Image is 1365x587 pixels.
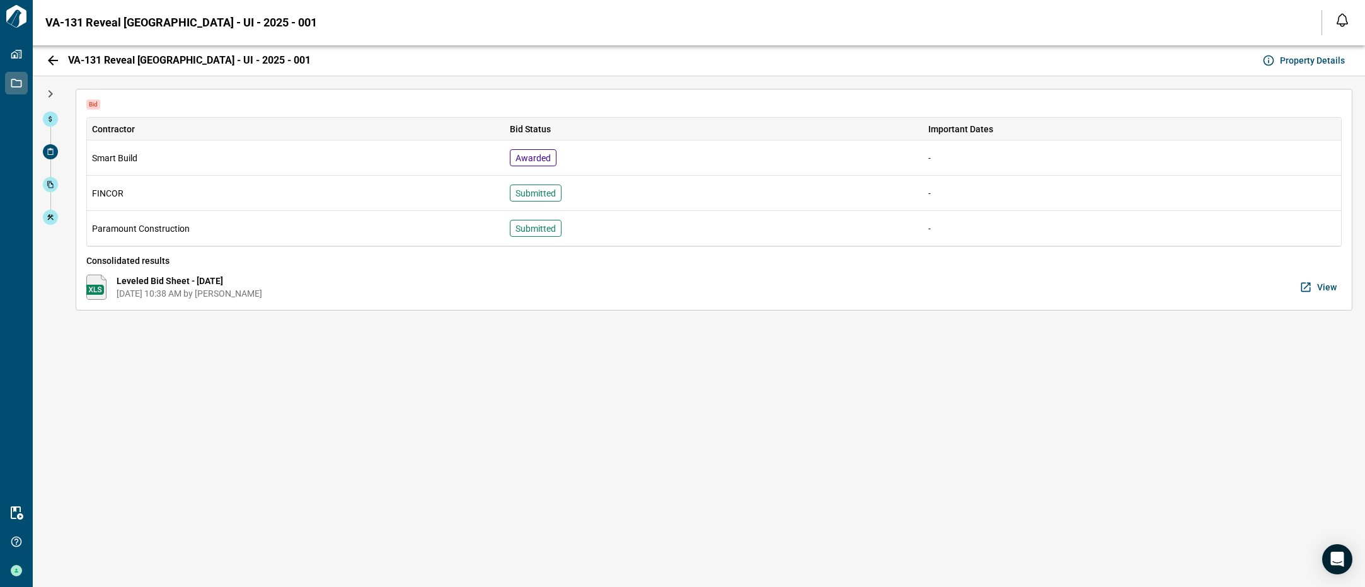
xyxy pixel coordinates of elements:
span: Leveled Bid Sheet - [DATE] [117,275,262,287]
span: Property Details [1280,54,1345,67]
span: Consolidated results [86,254,1342,267]
span: FINCOR [92,187,124,200]
span: Smart Build [92,152,137,164]
span: View [1317,281,1337,293]
div: Bid Status [510,118,551,140]
span: Paramount Construction [92,222,190,235]
div: Contractor [92,118,135,140]
button: Property Details [1260,50,1350,71]
div: Submitted [510,185,562,202]
div: Awarded [510,149,556,166]
span: [DATE] 10:38 AM by [PERSON_NAME] [117,287,262,300]
img: https://docs.google.com/spreadsheets/d/1ysm6w7vTD9IQm9L62bA5K__AwDAcbSotKYLOWwpeEj4 [86,275,107,300]
span: VA-131 Reveal [GEOGRAPHIC_DATA] - UI - 2025 - 001 [68,54,311,67]
button: View [1297,275,1342,300]
div: Important Dates [923,118,1341,140]
div: Contractor [87,118,505,140]
span: - [928,153,931,163]
div: Open Intercom Messenger [1322,544,1352,574]
div: Bid Status [505,118,923,140]
span: - [928,224,931,234]
button: Open notification feed [1332,10,1352,30]
span: Bid [86,100,100,110]
div: Submitted [510,220,562,237]
span: VA-131 Reveal [GEOGRAPHIC_DATA] - UI - 2025 - 001 [45,16,317,29]
div: Important Dates [928,118,993,140]
span: - [928,188,931,198]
